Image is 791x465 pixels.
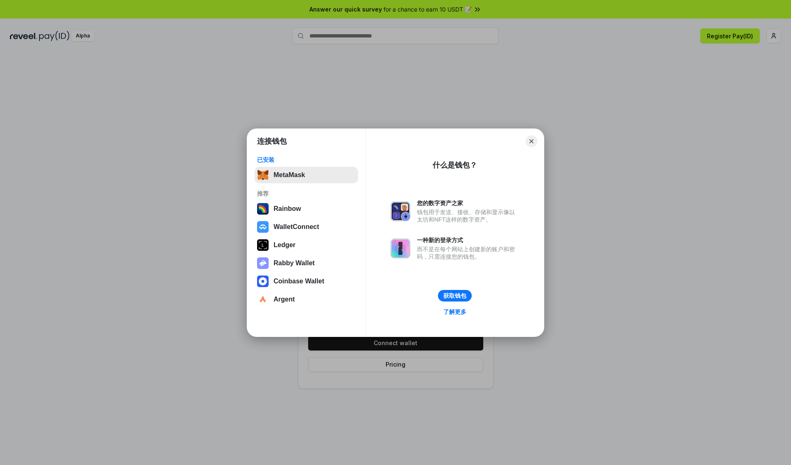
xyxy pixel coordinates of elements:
[257,169,269,181] img: svg+xml,%3Csvg%20fill%3D%22none%22%20height%3D%2233%22%20viewBox%3D%220%200%2035%2033%22%20width%...
[433,160,477,170] div: 什么是钱包？
[257,257,269,269] img: svg+xml,%3Csvg%20xmlns%3D%22http%3A%2F%2Fwww.w3.org%2F2000%2Fsvg%22%20fill%3D%22none%22%20viewBox...
[443,292,466,299] div: 获取钱包
[391,201,410,221] img: svg+xml,%3Csvg%20xmlns%3D%22http%3A%2F%2Fwww.w3.org%2F2000%2Fsvg%22%20fill%3D%22none%22%20viewBox...
[274,205,301,213] div: Rainbow
[274,241,295,249] div: Ledger
[255,255,358,271] button: Rabby Wallet
[417,208,519,223] div: 钱包用于发送、接收、存储和显示像以太坊和NFT这样的数字资产。
[257,294,269,305] img: svg+xml,%3Csvg%20width%3D%2228%22%20height%3D%2228%22%20viewBox%3D%220%200%2028%2028%22%20fill%3D...
[255,201,358,217] button: Rainbow
[255,167,358,183] button: MetaMask
[274,278,324,285] div: Coinbase Wallet
[274,223,319,231] div: WalletConnect
[255,237,358,253] button: Ledger
[257,239,269,251] img: svg+xml,%3Csvg%20xmlns%3D%22http%3A%2F%2Fwww.w3.org%2F2000%2Fsvg%22%20width%3D%2228%22%20height%3...
[274,171,305,179] div: MetaMask
[438,290,472,301] button: 获取钱包
[255,291,358,308] button: Argent
[255,273,358,290] button: Coinbase Wallet
[255,219,358,235] button: WalletConnect
[257,221,269,233] img: svg+xml,%3Csvg%20width%3D%2228%22%20height%3D%2228%22%20viewBox%3D%220%200%2028%2028%22%20fill%3D...
[257,276,269,287] img: svg+xml,%3Csvg%20width%3D%2228%22%20height%3D%2228%22%20viewBox%3D%220%200%2028%2028%22%20fill%3D...
[443,308,466,315] div: 了解更多
[257,136,287,146] h1: 连接钱包
[257,203,269,215] img: svg+xml,%3Csvg%20width%3D%22120%22%20height%3D%22120%22%20viewBox%3D%220%200%20120%20120%22%20fil...
[417,245,519,260] div: 而不是在每个网站上创建新的账户和密码，只需连接您的钱包。
[274,296,295,303] div: Argent
[257,156,356,164] div: 已安装
[417,236,519,244] div: 一种新的登录方式
[526,136,537,147] button: Close
[257,190,356,197] div: 推荐
[274,259,315,267] div: Rabby Wallet
[417,199,519,207] div: 您的数字资产之家
[391,238,410,258] img: svg+xml,%3Csvg%20xmlns%3D%22http%3A%2F%2Fwww.w3.org%2F2000%2Fsvg%22%20fill%3D%22none%22%20viewBox...
[438,306,471,317] a: 了解更多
